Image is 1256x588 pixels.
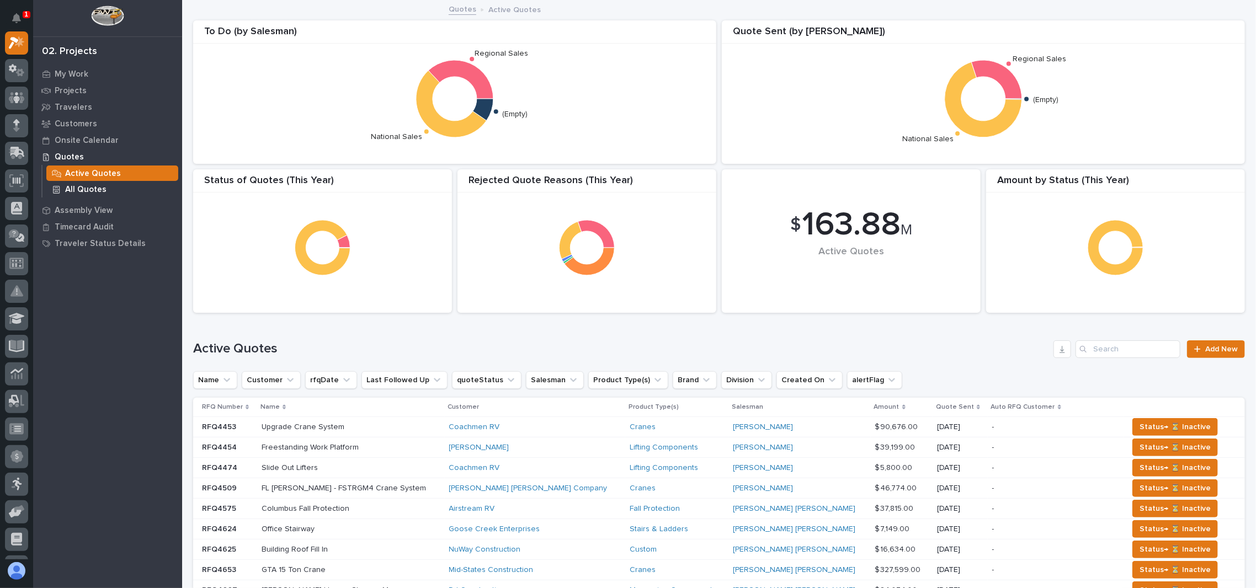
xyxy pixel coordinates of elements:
p: Freestanding Work Platform [262,441,361,452]
div: To Do (by Salesman) [193,26,716,44]
button: Status→ ⏳ Inactive [1132,520,1218,538]
button: Status→ ⏳ Inactive [1132,541,1218,558]
span: M [901,223,912,237]
a: [PERSON_NAME] [PERSON_NAME] [733,504,855,514]
p: Quotes [55,152,84,162]
a: Projects [33,82,182,99]
span: Status→ ⏳ Inactive [1140,563,1211,576]
p: $ 46,774.00 [875,482,919,493]
text: (Empty) [502,110,528,118]
span: Add New [1205,345,1238,353]
p: Onsite Calendar [55,136,119,146]
p: RFQ4575 [202,502,238,514]
p: RFQ4625 [202,543,238,554]
h1: Active Quotes [193,341,1049,357]
p: Upgrade Crane System [262,420,347,432]
button: alertFlag [847,371,902,389]
p: Slide Out Lifters [262,461,320,473]
a: [PERSON_NAME] [449,443,509,452]
a: Coachmen RV [449,423,500,432]
button: Division [721,371,772,389]
button: Product Type(s) [588,371,668,389]
p: - [992,482,997,493]
p: - [992,441,997,452]
a: [PERSON_NAME] [PERSON_NAME] Company [449,484,608,493]
text: (Empty) [1033,96,1058,104]
p: Office Stairway [262,522,317,534]
button: Created On [776,371,843,389]
p: Amount [874,401,900,413]
a: My Work [33,66,182,82]
p: Product Type(s) [629,401,679,413]
p: Active Quotes [488,3,541,15]
a: Onsite Calendar [33,132,182,148]
a: Traveler Status Details [33,235,182,252]
a: [PERSON_NAME] [733,423,793,432]
p: [DATE] [937,443,983,452]
p: $ 90,676.00 [875,420,920,432]
a: NuWay Construction [449,545,521,554]
button: Status→ ⏳ Inactive [1132,561,1218,579]
span: Status→ ⏳ Inactive [1140,461,1211,474]
p: RFQ4454 [202,441,239,452]
a: [PERSON_NAME] [733,443,793,452]
p: $ 5,800.00 [875,461,915,473]
div: Amount by Status (This Year) [986,175,1245,193]
p: GTA 15 Ton Crane [262,563,328,575]
a: Quotes [449,2,476,15]
p: - [992,563,997,575]
p: - [992,502,997,514]
p: Customers [55,119,97,129]
a: Custom [630,545,657,554]
p: All Quotes [65,185,107,195]
a: Timecard Audit [33,218,182,235]
input: Search [1076,340,1180,358]
p: RFQ4509 [202,482,239,493]
p: Traveler Status Details [55,239,146,249]
a: Cranes [630,565,656,575]
div: 02. Projects [42,46,97,58]
p: Auto RFQ Customer [991,401,1055,413]
button: Brand [673,371,717,389]
p: Travelers [55,103,92,113]
p: [DATE] [937,525,983,534]
tr: RFQ4509RFQ4509 FL [PERSON_NAME] - FSTRGM4 Crane SystemFL [PERSON_NAME] - FSTRGM4 Crane System [PE... [193,478,1245,499]
button: Notifications [5,7,28,30]
div: Quote Sent (by [PERSON_NAME]) [722,26,1245,44]
tr: RFQ4575RFQ4575 Columbus Fall ProtectionColumbus Fall Protection Airstream RV Fall Protection [PER... [193,499,1245,519]
a: Cranes [630,484,656,493]
a: All Quotes [42,181,182,197]
text: National Sales [902,136,954,143]
button: rfqDate [305,371,357,389]
p: RFQ Number [202,401,243,413]
a: [PERSON_NAME] [PERSON_NAME] [733,565,855,575]
div: Notifications1 [14,13,28,31]
a: Lifting Components [630,463,698,473]
p: Salesman [732,401,763,413]
span: $ [790,215,801,236]
p: Name [260,401,280,413]
p: Quote Sent [936,401,974,413]
span: Status→ ⏳ Inactive [1140,482,1211,495]
p: RFQ4474 [202,461,240,473]
a: Coachmen RV [449,463,500,473]
button: Status→ ⏳ Inactive [1132,459,1218,477]
span: Status→ ⏳ Inactive [1140,441,1211,454]
a: [PERSON_NAME] [PERSON_NAME] [733,525,855,534]
span: Status→ ⏳ Inactive [1140,420,1211,434]
p: - [992,522,997,534]
a: Quotes [33,148,182,165]
p: Columbus Fall Protection [262,502,352,514]
p: My Work [55,70,88,79]
div: Rejected Quote Reasons (This Year) [457,175,716,193]
p: - [992,420,997,432]
tr: RFQ4454RFQ4454 Freestanding Work PlatformFreestanding Work Platform [PERSON_NAME] Lifting Compone... [193,437,1245,458]
p: [DATE] [937,565,983,575]
button: Status→ ⏳ Inactive [1132,500,1218,517]
button: Customer [242,371,301,389]
a: Active Quotes [42,165,182,181]
p: RFQ4453 [202,420,238,432]
p: $ 327,599.00 [875,563,923,575]
p: - [992,543,997,554]
p: Timecard Audit [55,222,114,232]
